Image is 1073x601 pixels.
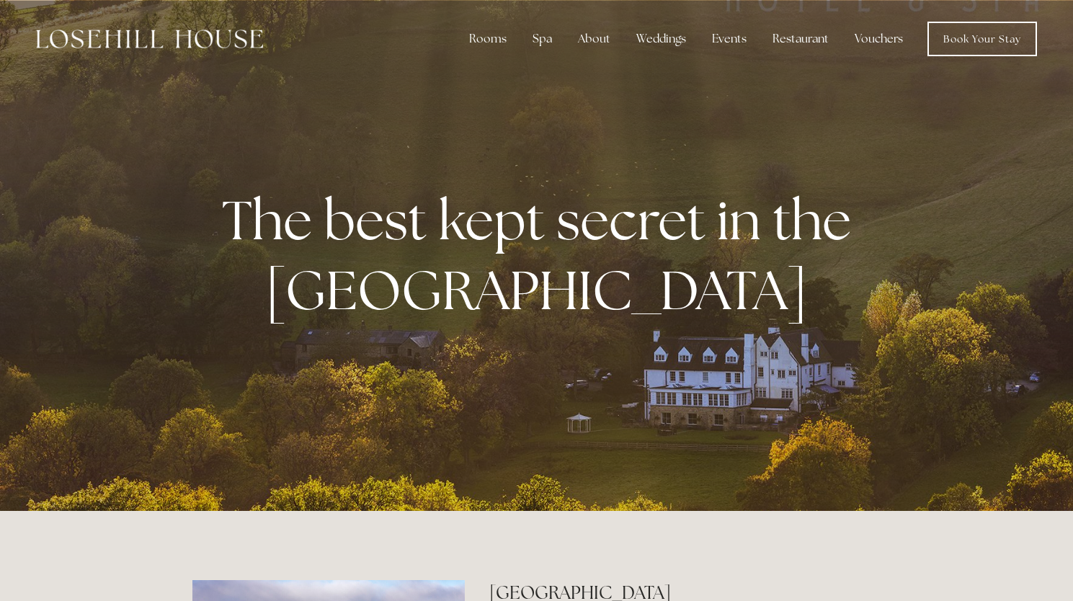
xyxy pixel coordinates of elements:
[521,25,564,53] div: Spa
[843,25,914,53] a: Vouchers
[566,25,622,53] div: About
[36,30,263,48] img: Losehill House
[625,25,698,53] div: Weddings
[458,25,518,53] div: Rooms
[700,25,758,53] div: Events
[761,25,840,53] div: Restaurant
[222,184,863,326] strong: The best kept secret in the [GEOGRAPHIC_DATA]
[927,22,1037,56] a: Book Your Stay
